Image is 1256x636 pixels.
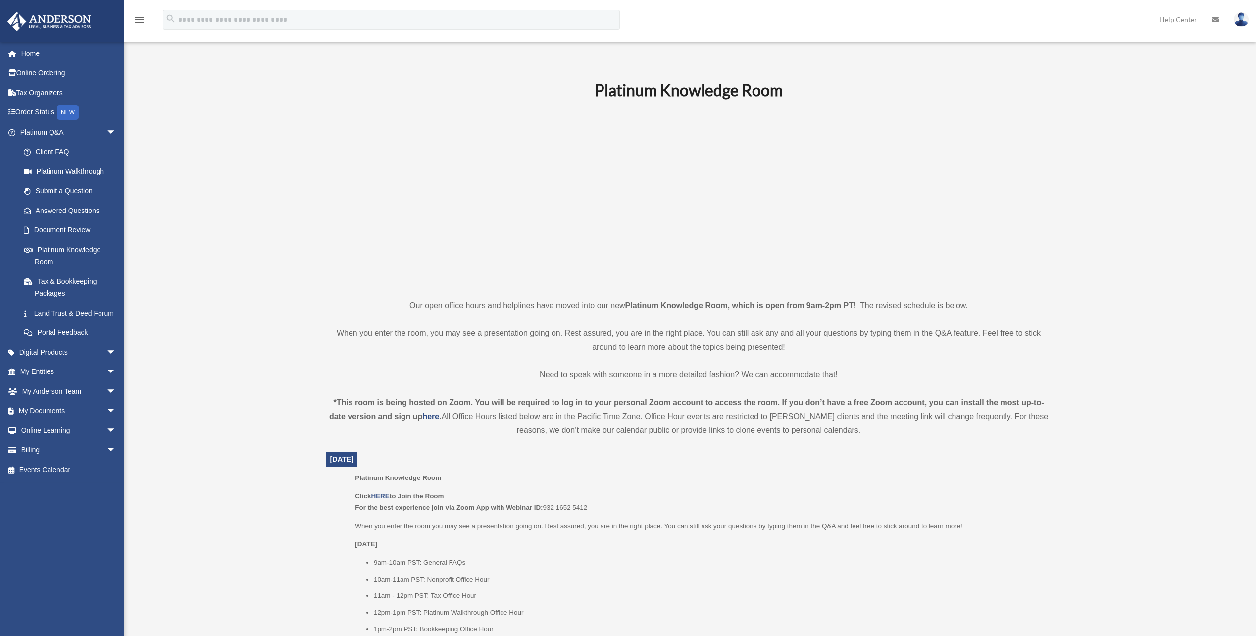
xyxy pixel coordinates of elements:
a: Digital Productsarrow_drop_down [7,342,131,362]
a: Tax & Bookkeeping Packages [14,271,131,303]
i: menu [134,14,146,26]
span: [DATE] [330,455,354,463]
a: Submit a Question [14,181,131,201]
a: Home [7,44,131,63]
img: Anderson Advisors Platinum Portal [4,12,94,31]
iframe: 231110_Toby_KnowledgeRoom [540,113,837,280]
a: HERE [371,492,389,500]
a: Online Ordering [7,63,131,83]
a: Order StatusNEW [7,103,131,123]
span: arrow_drop_down [106,401,126,422]
a: My Entitiesarrow_drop_down [7,362,131,382]
a: Billingarrow_drop_down [7,440,131,460]
a: Platinum Q&Aarrow_drop_down [7,122,131,142]
p: When you enter the room you may see a presentation going on. Rest assured, you are in the right p... [355,520,1044,532]
i: search [165,13,176,24]
a: menu [134,17,146,26]
p: Our open office hours and helplines have moved into our new ! The revised schedule is below. [326,299,1052,313]
a: here [422,412,439,421]
strong: . [439,412,441,421]
strong: *This room is being hosted on Zoom. You will be required to log in to your personal Zoom account ... [329,398,1044,421]
li: 12pm-1pm PST: Platinum Walkthrough Office Hour [374,607,1045,619]
a: My Documentsarrow_drop_down [7,401,131,421]
a: Document Review [14,220,131,240]
b: Platinum Knowledge Room [595,80,783,100]
img: User Pic [1234,12,1249,27]
div: All Office Hours listed below are in the Pacific Time Zone. Office Hour events are restricted to ... [326,396,1052,437]
a: Online Learningarrow_drop_down [7,421,131,440]
li: 11am - 12pm PST: Tax Office Hour [374,590,1045,602]
p: 932 1652 5412 [355,490,1044,514]
a: Land Trust & Deed Forum [14,303,131,323]
span: arrow_drop_down [106,362,126,382]
a: Platinum Knowledge Room [14,240,126,271]
strong: Platinum Knowledge Room, which is open from 9am-2pm PT [625,301,854,310]
span: arrow_drop_down [106,440,126,461]
p: Need to speak with someone in a more detailed fashion? We can accommodate that! [326,368,1052,382]
a: Tax Organizers [7,83,131,103]
li: 1pm-2pm PST: Bookkeeping Office Hour [374,623,1045,635]
b: For the best experience join via Zoom App with Webinar ID: [355,504,543,511]
u: [DATE] [355,540,377,548]
li: 9am-10am PST: General FAQs [374,557,1045,569]
span: arrow_drop_down [106,342,126,363]
span: arrow_drop_down [106,122,126,143]
div: NEW [57,105,79,120]
b: Click to Join the Room [355,492,444,500]
a: Client FAQ [14,142,131,162]
p: When you enter the room, you may see a presentation going on. Rest assured, you are in the right ... [326,326,1052,354]
a: Events Calendar [7,460,131,479]
a: My Anderson Teamarrow_drop_down [7,381,131,401]
a: Portal Feedback [14,323,131,343]
span: arrow_drop_down [106,421,126,441]
span: arrow_drop_down [106,381,126,402]
a: Answered Questions [14,201,131,220]
li: 10am-11am PST: Nonprofit Office Hour [374,574,1045,585]
span: Platinum Knowledge Room [355,474,441,481]
a: Platinum Walkthrough [14,161,131,181]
